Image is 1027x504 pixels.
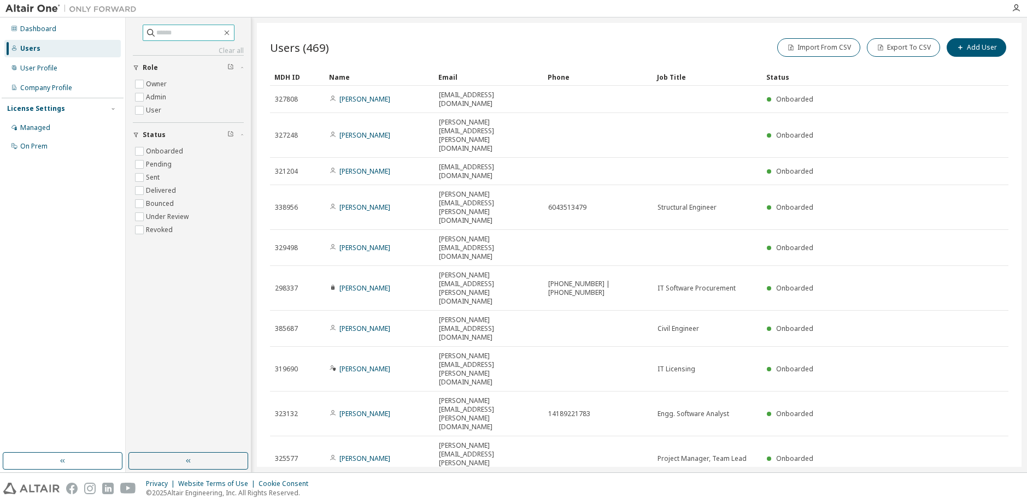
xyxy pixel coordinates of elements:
[766,68,952,86] div: Status
[548,68,648,86] div: Phone
[339,364,390,373] a: [PERSON_NAME]
[133,46,244,55] a: Clear all
[146,479,178,488] div: Privacy
[146,171,162,184] label: Sent
[439,91,538,108] span: [EMAIL_ADDRESS][DOMAIN_NAME]
[776,203,813,212] span: Onboarded
[20,123,50,132] div: Managed
[947,38,1006,57] button: Add User
[776,94,813,104] span: Onboarded
[143,131,166,139] span: Status
[275,410,298,418] span: 323132
[339,324,390,333] a: [PERSON_NAME]
[120,483,136,494] img: youtube.svg
[275,95,298,104] span: 327808
[439,316,538,342] span: [PERSON_NAME][EMAIL_ADDRESS][DOMAIN_NAME]
[84,483,96,494] img: instagram.svg
[275,244,298,252] span: 329498
[776,409,813,418] span: Onboarded
[339,131,390,140] a: [PERSON_NAME]
[776,283,813,293] span: Onboarded
[658,365,695,373] span: IT Licensing
[329,68,430,86] div: Name
[339,243,390,252] a: [PERSON_NAME]
[548,410,590,418] span: 14189221783
[658,203,717,212] span: Structural Engineer
[146,210,191,223] label: Under Review
[146,91,168,104] label: Admin
[339,283,390,293] a: [PERSON_NAME]
[178,479,259,488] div: Website Terms of Use
[227,63,234,72] span: Clear filter
[439,441,538,476] span: [PERSON_NAME][EMAIL_ADDRESS][PERSON_NAME][DOMAIN_NAME]
[7,104,65,113] div: License Settings
[146,104,163,117] label: User
[658,410,729,418] span: Engg. Software Analyst
[339,94,390,104] a: [PERSON_NAME]
[146,223,175,236] label: Revoked
[3,483,60,494] img: altair_logo.svg
[439,190,538,225] span: [PERSON_NAME][EMAIL_ADDRESS][PERSON_NAME][DOMAIN_NAME]
[20,84,72,92] div: Company Profile
[275,131,298,140] span: 327248
[867,38,940,57] button: Export To CSV
[657,68,758,86] div: Job Title
[658,284,736,293] span: IT Software Procurement
[776,167,813,176] span: Onboarded
[776,364,813,373] span: Onboarded
[275,324,298,333] span: 385687
[227,131,234,139] span: Clear filter
[339,454,390,463] a: [PERSON_NAME]
[776,131,813,140] span: Onboarded
[339,203,390,212] a: [PERSON_NAME]
[146,197,176,210] label: Bounced
[20,25,56,33] div: Dashboard
[102,483,114,494] img: linkedin.svg
[548,280,648,297] span: [PHONE_NUMBER] | [PHONE_NUMBER]
[658,324,699,333] span: Civil Engineer
[5,3,142,14] img: Altair One
[777,38,860,57] button: Import From CSV
[548,203,586,212] span: 6043513479
[20,64,57,73] div: User Profile
[776,454,813,463] span: Onboarded
[133,56,244,80] button: Role
[20,142,48,151] div: On Prem
[439,118,538,153] span: [PERSON_NAME][EMAIL_ADDRESS][PERSON_NAME][DOMAIN_NAME]
[146,145,185,158] label: Onboarded
[275,365,298,373] span: 319690
[658,454,747,463] span: Project Manager, Team Lead
[146,488,315,497] p: © 2025 Altair Engineering, Inc. All Rights Reserved.
[275,203,298,212] span: 338956
[339,409,390,418] a: [PERSON_NAME]
[439,396,538,431] span: [PERSON_NAME][EMAIL_ADDRESS][PERSON_NAME][DOMAIN_NAME]
[146,184,178,197] label: Delivered
[66,483,78,494] img: facebook.svg
[776,324,813,333] span: Onboarded
[274,68,320,86] div: MDH ID
[20,44,40,53] div: Users
[275,284,298,293] span: 298337
[339,167,390,176] a: [PERSON_NAME]
[438,68,539,86] div: Email
[143,63,158,72] span: Role
[439,271,538,306] span: [PERSON_NAME][EMAIL_ADDRESS][PERSON_NAME][DOMAIN_NAME]
[275,454,298,463] span: 325577
[439,352,538,387] span: [PERSON_NAME][EMAIL_ADDRESS][PERSON_NAME][DOMAIN_NAME]
[776,243,813,252] span: Onboarded
[275,167,298,176] span: 321204
[259,479,315,488] div: Cookie Consent
[270,40,329,55] span: Users (469)
[133,123,244,147] button: Status
[146,78,169,91] label: Owner
[439,163,538,180] span: [EMAIL_ADDRESS][DOMAIN_NAME]
[439,235,538,261] span: [PERSON_NAME][EMAIL_ADDRESS][DOMAIN_NAME]
[146,158,174,171] label: Pending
